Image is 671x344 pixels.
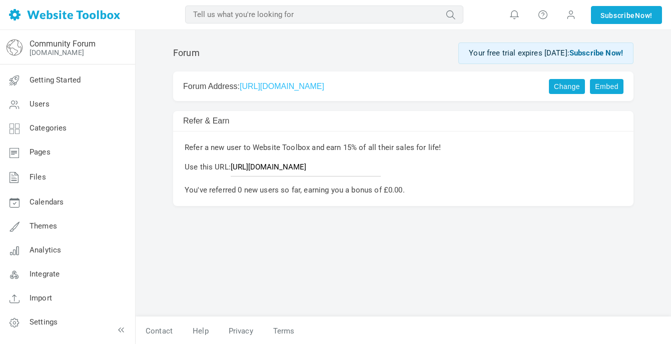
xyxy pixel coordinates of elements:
span: Import [30,293,52,302]
img: globe-icon.png [7,39,23,55]
p: You've referred 0 new users so far, earning you a bonus of £0.00. [185,184,622,196]
a: SubscribeNow! [591,6,662,24]
a: Embed [590,79,623,94]
a: [DOMAIN_NAME] [30,48,84,56]
span: Themes [30,221,57,230]
div: Your free trial expires [DATE]: [458,42,633,64]
span: Users [30,99,50,108]
p: Use this URL: [185,161,622,176]
span: Calendars [30,197,64,206]
a: Community Forum [30,39,96,48]
a: [URL][DOMAIN_NAME] [240,82,324,90]
a: Privacy [219,322,263,340]
a: Help [183,322,219,340]
span: Settings [30,317,58,326]
a: Contact [136,322,183,340]
span: Analytics [30,245,61,254]
span: Categories [30,123,67,132]
span: Now! [635,10,652,21]
h1: Forum [173,47,200,58]
input: Tell us what you're looking for [185,5,463,23]
a: Subscribe Now! [569,48,623,57]
a: Change [549,79,585,94]
h2: Refer & Earn [183,116,535,125]
a: Terms [263,322,295,340]
p: Refer a new user to Website Toolbox and earn 15% of all their sales for life! [185,141,622,153]
span: Files [30,172,46,181]
h2: Forum Address: [183,81,535,91]
span: Pages [30,147,51,156]
span: Integrate [30,269,60,278]
span: Getting Started [30,75,81,84]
